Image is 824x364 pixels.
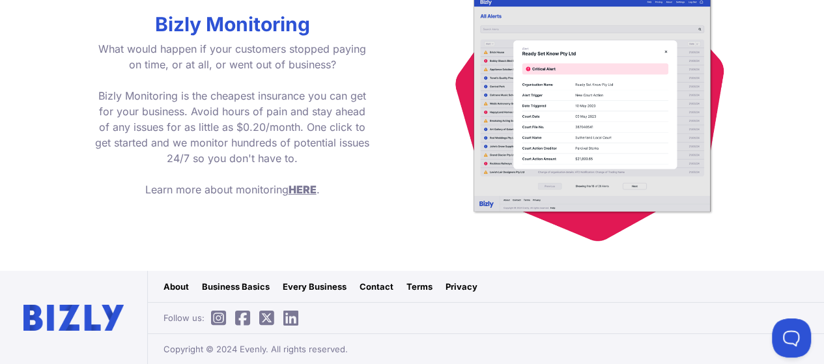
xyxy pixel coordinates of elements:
a: Every Business [283,280,347,293]
h2: Bizly Monitoring [94,12,371,36]
iframe: Toggle Customer Support [772,318,811,357]
span: Follow us: [163,311,305,324]
a: Business Basics [202,280,270,293]
span: Copyright © 2024 Evenly. All rights reserved. [163,343,348,356]
a: Privacy [446,280,477,293]
a: HERE [289,183,317,196]
a: Contact [360,280,393,293]
p: What would happen if your customers stopped paying on time, or at all, or went out of business? B... [94,41,371,197]
a: About [163,280,189,293]
a: Terms [406,280,433,293]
